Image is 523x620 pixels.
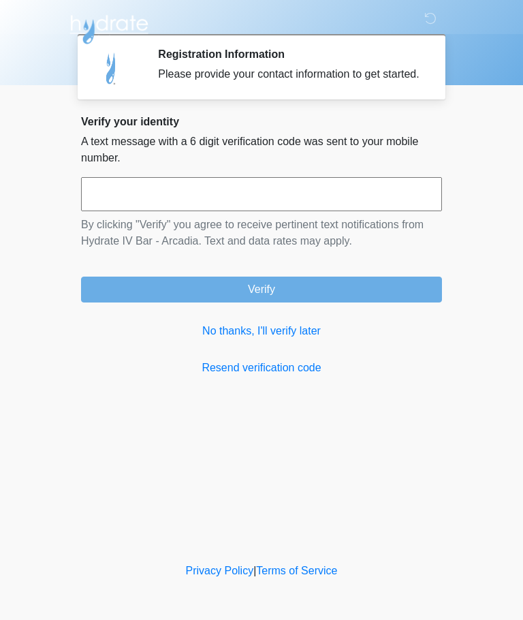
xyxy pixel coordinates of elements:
h2: Verify your identity [81,115,442,128]
a: No thanks, I'll verify later [81,323,442,339]
a: | [253,565,256,576]
img: Agent Avatar [91,48,132,89]
div: Please provide your contact information to get started. [158,66,422,82]
p: By clicking "Verify" you agree to receive pertinent text notifications from Hydrate IV Bar - Arca... [81,217,442,249]
button: Verify [81,277,442,303]
a: Terms of Service [256,565,337,576]
img: Hydrate IV Bar - Arcadia Logo [67,10,150,45]
a: Privacy Policy [186,565,254,576]
a: Resend verification code [81,360,442,376]
p: A text message with a 6 digit verification code was sent to your mobile number. [81,134,442,166]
